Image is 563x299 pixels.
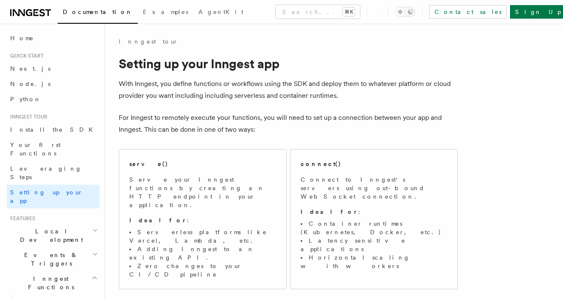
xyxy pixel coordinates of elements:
p: For Inngest to remotely execute your functions, you will need to set up a connection between your... [119,112,458,136]
span: AgentKit [198,8,243,15]
span: Inngest tour [7,114,47,120]
p: : [129,216,276,224]
span: Home [10,34,34,42]
li: Horizontal scaling with workers [301,253,447,270]
p: Connect to Inngest's servers using out-bound WebSocket connection. [301,175,447,201]
span: Setting up your app [10,189,83,204]
li: Zero changes to your CI/CD pipeline [129,262,276,279]
a: Your first Functions [7,137,100,161]
span: Node.js [10,80,50,87]
a: Next.js [7,61,100,76]
li: Latency sensitive applications [301,236,447,253]
a: Home [7,30,100,46]
a: Examples [138,3,193,23]
a: Install the SDK [7,122,100,137]
p: With Inngest, you define functions or workflows using the SDK and deploy them to whatever platfor... [119,78,458,102]
a: Node.js [7,76,100,91]
h1: Setting up your Inngest app [119,56,458,71]
button: Toggle dark mode [395,7,415,17]
strong: Ideal for [301,208,358,215]
span: Your first Functions [10,141,61,157]
span: Inngest Functions [7,274,92,291]
span: Events & Triggers [7,251,92,268]
li: Container runtimes (Kubernetes, Docker, etc.) [301,219,447,236]
strong: Ideal for [129,217,187,224]
button: Local Development [7,224,100,247]
a: Python [7,91,100,107]
kbd: ⌘K [343,8,355,16]
span: Documentation [63,8,133,15]
span: Next.js [10,65,50,72]
li: Serverless platforms like Vercel, Lambda, etc. [129,228,276,245]
a: serve()Serve your Inngest functions by creating an HTTP endpoint in your application.Ideal for:Se... [119,149,287,289]
h2: serve() [129,160,168,168]
p: : [301,208,447,216]
span: Leveraging Steps [10,165,82,180]
button: Inngest Functions [7,271,100,295]
span: Python [10,96,41,102]
a: Leveraging Steps [7,161,100,185]
a: Contact sales [429,5,507,19]
span: Examples [143,8,188,15]
p: Serve your Inngest functions by creating an HTTP endpoint in your application. [129,175,276,209]
span: Install the SDK [10,126,98,133]
a: AgentKit [193,3,248,23]
span: Features [7,215,35,222]
a: connect()Connect to Inngest's servers using out-bound WebSocket connection.Ideal for:Container ru... [290,149,458,289]
span: Local Development [7,227,92,244]
a: Setting up your app [7,185,100,208]
span: Quick start [7,53,44,59]
a: Inngest tour [119,37,178,46]
button: Events & Triggers [7,247,100,271]
h2: connect() [301,160,341,168]
button: Search...⌘K [276,5,360,19]
li: Adding Inngest to an existing API. [129,245,276,262]
a: Documentation [58,3,138,24]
